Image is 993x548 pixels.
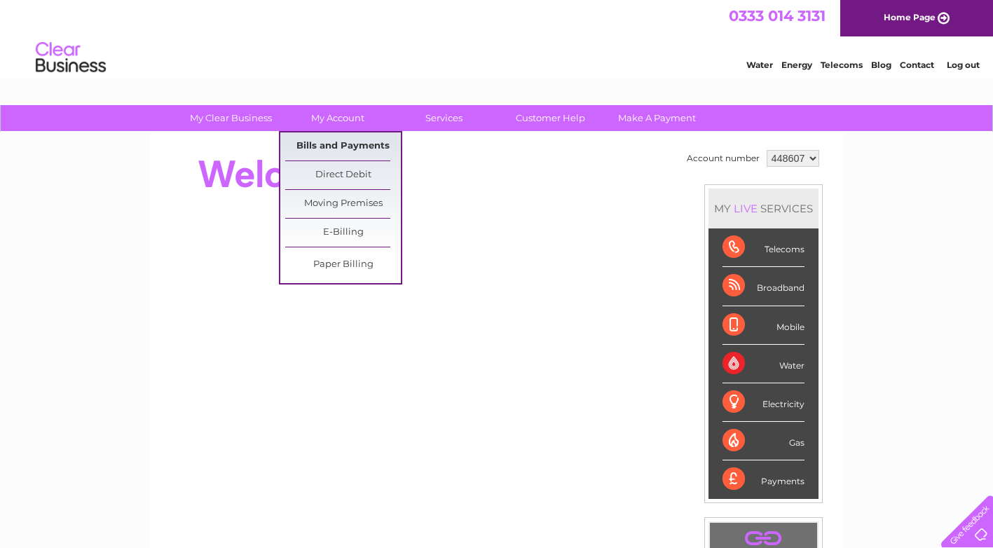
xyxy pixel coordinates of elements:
[781,60,812,70] a: Energy
[723,460,804,498] div: Payments
[280,105,395,131] a: My Account
[871,60,891,70] a: Blog
[947,60,980,70] a: Log out
[285,251,401,279] a: Paper Billing
[285,161,401,189] a: Direct Debit
[723,228,804,267] div: Telecoms
[723,267,804,306] div: Broadband
[173,105,289,131] a: My Clear Business
[166,8,828,68] div: Clear Business is a trading name of Verastar Limited (registered in [GEOGRAPHIC_DATA] No. 3667643...
[900,60,934,70] a: Contact
[386,105,502,131] a: Services
[285,219,401,247] a: E-Billing
[723,306,804,345] div: Mobile
[746,60,773,70] a: Water
[35,36,107,79] img: logo.png
[723,345,804,383] div: Water
[285,190,401,218] a: Moving Premises
[285,132,401,160] a: Bills and Payments
[708,189,819,228] div: MY SERVICES
[723,422,804,460] div: Gas
[731,202,760,215] div: LIVE
[493,105,608,131] a: Customer Help
[729,7,826,25] a: 0333 014 3131
[821,60,863,70] a: Telecoms
[683,146,763,170] td: Account number
[723,383,804,422] div: Electricity
[599,105,715,131] a: Make A Payment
